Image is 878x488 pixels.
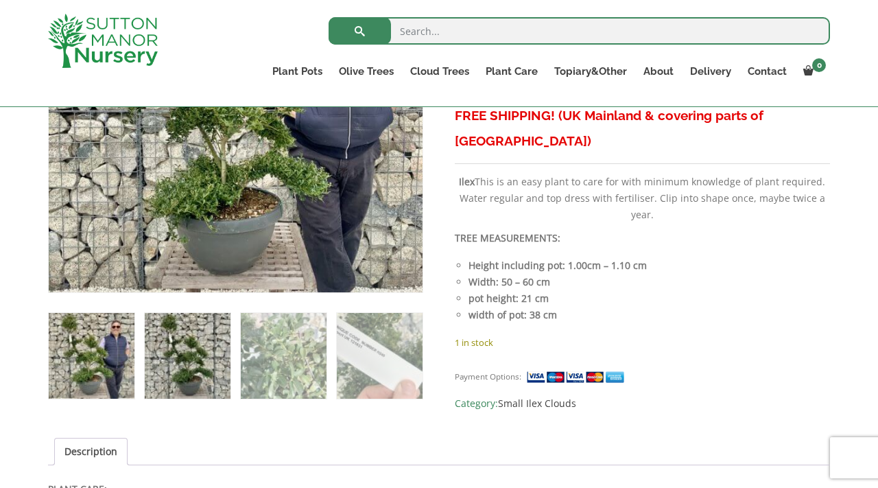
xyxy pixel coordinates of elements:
img: Ilex Crenata Kinme Cloud Tree H240 - Image 2 [145,313,230,399]
strong: Width: 50 – 60 cm [468,275,550,288]
a: About [635,62,682,81]
p: 1 in stock [455,334,830,351]
h3: FREE SHIPPING! (UK Mainland & covering parts of [GEOGRAPHIC_DATA]) [455,103,830,154]
strong: pot height: 21 cm [468,292,549,305]
span: 0 [812,58,826,72]
b: Ilex [459,175,475,188]
strong: width of pot: 38 cm [468,308,557,321]
img: logo [48,14,158,68]
a: Plant Care [477,62,546,81]
a: Description [64,439,117,465]
a: Contact [739,62,795,81]
a: Plant Pots [264,62,331,81]
img: Ilex Crenata Kinme Cloud Tree H240 - Image 3 [241,313,327,399]
img: payment supported [526,370,629,384]
a: Cloud Trees [402,62,477,81]
a: Olive Trees [331,62,402,81]
a: 0 [795,62,830,81]
img: Ilex Crenata Kinme Cloud Tree H240 - Image 4 [337,313,423,399]
a: Delivery [682,62,739,81]
p: This is an easy plant to care for with minimum knowledge of plant required. Water regular and top... [455,174,830,223]
span: Category: [455,395,830,412]
strong: Height including pot: 1.00cm – 1.10 cm [468,259,647,272]
a: Topiary&Other [546,62,635,81]
input: Search... [329,17,830,45]
strong: TREE MEASUREMENTS: [455,231,560,244]
a: Small Ilex Clouds [498,397,576,410]
small: Payment Options: [455,371,521,382]
img: Ilex Crenata Kinme Cloud Tree H240 [49,313,134,399]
